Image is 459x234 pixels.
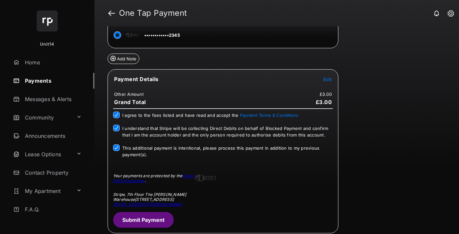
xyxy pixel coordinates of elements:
span: £3.00 [316,99,332,105]
a: Payments [10,73,94,89]
span: ••••••••••••2345 [144,32,180,38]
button: Edit [323,76,332,82]
a: My Apartment [10,183,74,199]
a: Announcements [10,128,94,144]
img: svg+xml;base64,PHN2ZyB4bWxucz0iaHR0cDovL3d3dy53My5vcmcvMjAwMC9zdmciIHdpZHRoPSI2NCIgaGVpZ2h0PSI2NC... [37,11,58,32]
td: £3.00 [319,91,332,97]
span: I agree to the fees listed and have read and accept the [122,113,298,118]
p: Unit14 [40,41,54,48]
a: Lease Options [10,146,74,162]
div: Stripe, 7th Floor The [PERSON_NAME] Warehouse [STREET_ADDRESS] [113,192,195,207]
a: Direct Debit Guarantee [113,173,194,183]
button: Add Note [108,53,139,64]
a: Messages & Alerts [10,91,94,107]
button: Submit Payment [113,212,174,228]
span: Payment Details [114,76,159,82]
a: Community [10,110,74,125]
a: [EMAIL_ADDRESS][DOMAIN_NAME] [113,202,182,207]
span: This additional payment is intentional, please process this payment in addition to my previous pa... [122,145,319,157]
span: Grand Total [114,99,146,105]
a: Home [10,54,94,70]
span: I understand that Stripe will be collecting Direct Debits on behalf of Blocked Payment and confir... [122,126,328,138]
a: F.A.Q. [10,202,94,217]
div: Your payments are protected by the . [113,173,195,183]
strong: One Tap Payment [119,9,187,17]
td: Other Amount [114,91,144,97]
button: I agree to the fees listed and have read and accept the [240,113,298,118]
a: Contact Property [10,165,94,181]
